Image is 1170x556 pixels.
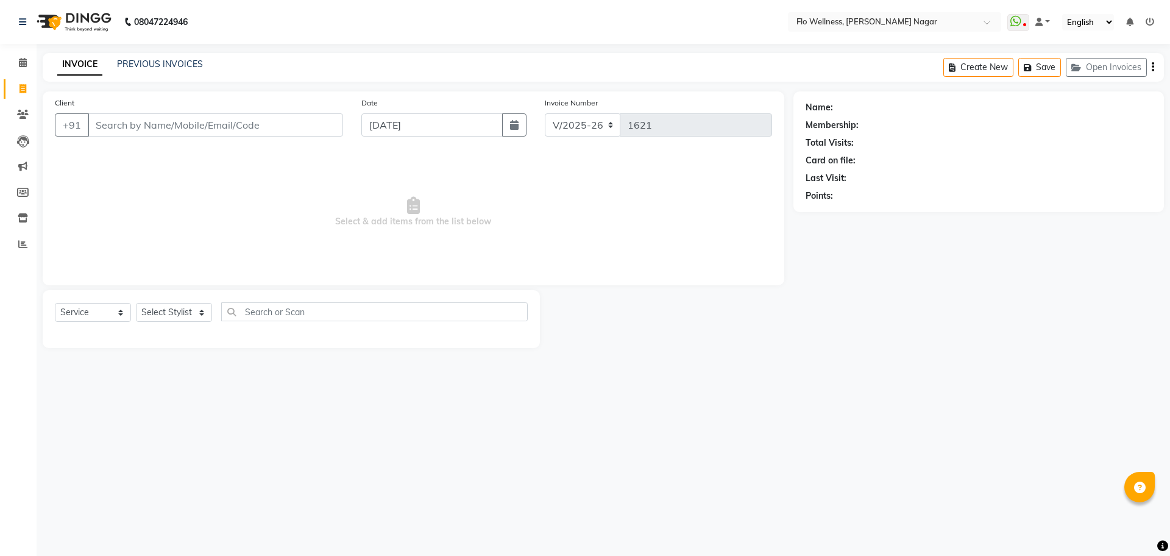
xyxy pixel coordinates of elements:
button: Create New [943,58,1013,77]
div: Name: [806,101,833,114]
a: INVOICE [57,54,102,76]
label: Invoice Number [545,98,598,109]
input: Search by Name/Mobile/Email/Code [88,113,343,137]
button: Open Invoices [1066,58,1147,77]
div: Last Visit: [806,172,846,185]
b: 08047224946 [134,5,188,39]
div: Membership: [806,119,859,132]
label: Client [55,98,74,109]
iframe: chat widget [1119,507,1158,544]
label: Date [361,98,378,109]
button: +91 [55,113,89,137]
img: logo [31,5,115,39]
span: Select & add items from the list below [55,151,772,273]
button: Save [1018,58,1061,77]
a: PREVIOUS INVOICES [117,59,203,69]
div: Total Visits: [806,137,854,149]
div: Card on file: [806,154,856,167]
div: Points: [806,190,833,202]
input: Search or Scan [221,302,528,321]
